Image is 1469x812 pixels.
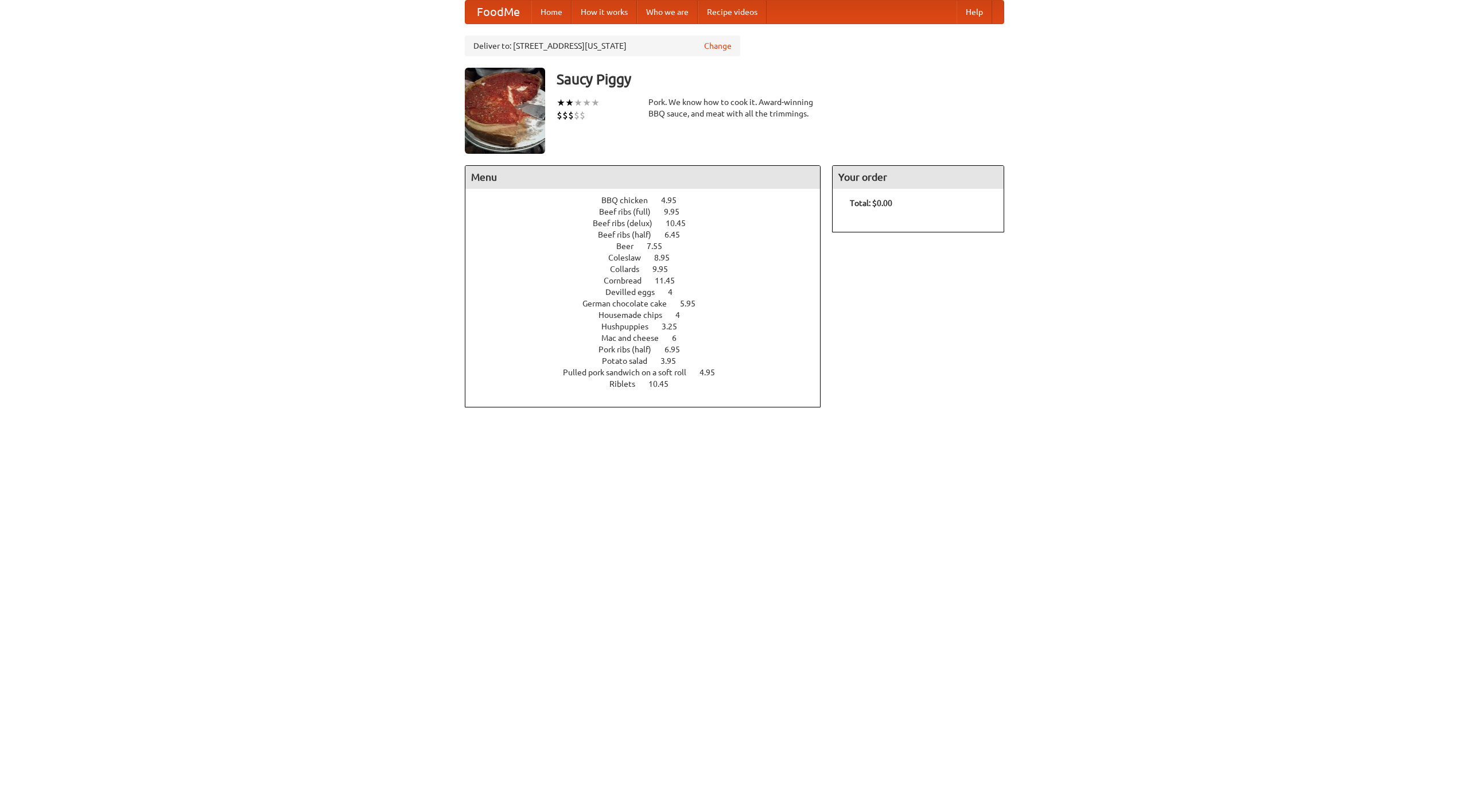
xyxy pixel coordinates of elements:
b: Total: $0.00 [850,199,892,208]
a: Recipe videos [698,1,767,24]
a: How it works [572,1,637,24]
a: Mac and cheese 6 [601,333,698,343]
span: 10.45 [648,379,680,388]
span: Beer [616,242,645,251]
a: Collards 9.95 [610,265,689,274]
span: 4 [668,287,684,297]
a: BBQ chicken 4.95 [601,196,698,205]
li: $ [568,109,574,122]
a: Change [704,40,732,52]
span: Pulled pork sandwich on a soft roll [563,368,698,377]
a: Pulled pork sandwich on a soft roll 4.95 [563,368,736,377]
span: Collards [610,265,651,274]
h4: Menu [465,166,820,189]
span: 3.25 [662,322,689,331]
span: Beef ribs (full) [599,207,662,216]
span: Riblets [609,379,647,388]
span: 6.45 [664,230,691,239]
span: Pork ribs (half) [599,345,663,354]
span: Mac and cheese [601,333,670,343]
a: Coleslaw 8.95 [608,253,691,262]
a: Cornbread 11.45 [604,276,696,285]
span: 4.95 [661,196,688,205]
span: 8.95 [654,253,681,262]
a: Beef ribs (half) 6.45 [598,230,701,239]
span: Coleslaw [608,253,652,262]
li: ★ [582,96,591,109]
span: 4 [675,310,691,320]
span: Hushpuppies [601,322,660,331]
span: Housemade chips [599,310,674,320]
h3: Saucy Piggy [557,68,1004,91]
li: ★ [557,96,565,109]
li: $ [580,109,585,122]
a: Beer 7.55 [616,242,683,251]
span: Devilled eggs [605,287,666,297]
a: Devilled eggs 4 [605,287,694,297]
span: German chocolate cake [582,299,678,308]
a: Home [531,1,572,24]
a: Help [957,1,992,24]
div: Pork. We know how to cook it. Award-winning BBQ sauce, and meat with all the trimmings. [648,96,821,119]
span: 11.45 [655,276,686,285]
span: 6 [672,333,688,343]
span: 5.95 [680,299,707,308]
span: 4.95 [699,368,726,377]
li: $ [562,109,568,122]
a: Beef ribs (delux) 10.45 [593,219,707,228]
a: Hushpuppies 3.25 [601,322,698,331]
span: BBQ chicken [601,196,659,205]
a: Who we are [637,1,698,24]
span: 3.95 [660,356,687,366]
span: 7.55 [647,242,674,251]
h4: Your order [833,166,1004,189]
a: Riblets 10.45 [609,379,690,388]
a: FoodMe [465,1,531,24]
a: Pork ribs (half) 6.95 [599,345,701,354]
span: Cornbread [604,276,653,285]
a: Housemade chips 4 [599,310,701,320]
span: 9.95 [652,265,679,274]
li: $ [557,109,562,122]
span: 10.45 [666,219,697,228]
span: Beef ribs (delux) [593,219,664,228]
li: ★ [574,96,582,109]
li: ★ [565,96,574,109]
a: German chocolate cake 5.95 [582,299,717,308]
a: Beef ribs (full) 9.95 [599,207,701,216]
a: Potato salad 3.95 [602,356,697,366]
div: Deliver to: [STREET_ADDRESS][US_STATE] [465,36,740,56]
span: Potato salad [602,356,659,366]
span: 9.95 [664,207,691,216]
li: ★ [591,96,600,109]
span: Beef ribs (half) [598,230,663,239]
span: 6.95 [664,345,691,354]
li: $ [574,109,580,122]
img: angular.jpg [465,68,545,154]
